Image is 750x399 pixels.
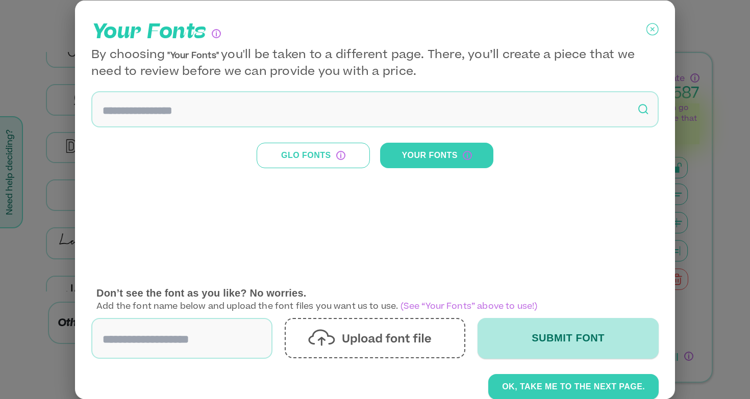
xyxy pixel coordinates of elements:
[478,317,659,358] button: Submit Font
[257,142,370,168] button: Glo FontsThese are our in-house fonts that are pre-priced and ready to produce.
[96,285,654,300] p: Don’t see the font as you like? No worries.
[165,51,221,60] span: "Your Fonts"
[308,329,441,347] img: UploadFont
[488,374,659,399] button: OK, TAKE ME TO THE NEXT PAGE.
[212,29,221,38] div: You can choose up to three of our in house fonts for your design. If you are looking to add an ad...
[463,150,472,159] div: This is a temporary place where your uploaded fonts will show-up. From here you can select them a...
[336,150,345,159] div: These are our in-house fonts that are pre-priced and ready to produce.
[699,350,750,399] iframe: Chat Widget
[96,285,654,312] p: Add the font name below and upload the font files you want us to use.
[380,142,493,168] button: Your FontsThis is a temporary place where your uploaded fonts will show-up. From here you can sel...
[91,47,659,81] p: By choosing you'll be taken to a different page. There, you’ll create a piece that we need to rev...
[398,302,537,310] span: (See “Your Fonts” above to use!)
[91,16,221,47] p: Your Fonts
